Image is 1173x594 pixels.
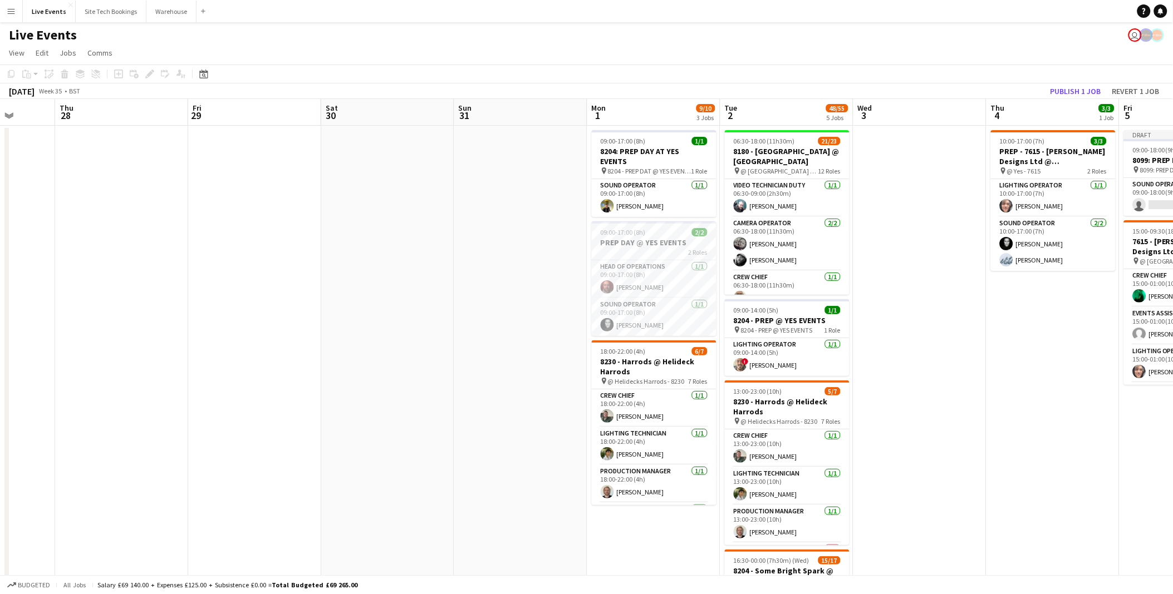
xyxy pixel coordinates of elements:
[69,87,80,95] div: BST
[23,1,76,22] button: Live Events
[97,581,357,589] div: Salary £69 140.00 + Expenses £125.00 + Subsistence £0.00 =
[60,48,76,58] span: Jobs
[4,46,29,60] a: View
[61,581,88,589] span: All jobs
[18,581,50,589] span: Budgeted
[1046,84,1106,98] button: Publish 1 job
[1151,28,1164,42] app-user-avatar: Alex Gill
[36,48,48,58] span: Edit
[1128,28,1142,42] app-user-avatar: Akash Karegoudar
[9,27,77,43] h1: Live Events
[76,1,146,22] button: Site Tech Bookings
[9,86,35,97] div: [DATE]
[83,46,117,60] a: Comms
[87,48,112,58] span: Comms
[6,579,52,591] button: Budgeted
[1140,28,1153,42] app-user-avatar: Production Managers
[272,581,357,589] span: Total Budgeted £69 265.00
[37,87,65,95] span: Week 35
[31,46,53,60] a: Edit
[146,1,197,22] button: Warehouse
[1108,84,1164,98] button: Revert 1 job
[55,46,81,60] a: Jobs
[9,48,24,58] span: View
